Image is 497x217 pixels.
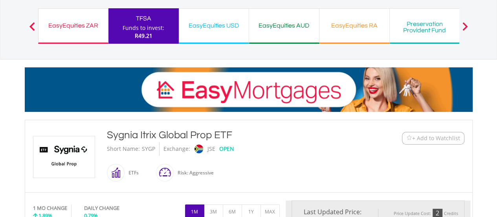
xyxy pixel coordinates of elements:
div: JSE [207,142,215,156]
button: Previous [24,26,40,34]
div: Risk: Aggressive [174,163,214,182]
div: EasyEquities USD [183,20,244,31]
div: Preservation Provident Fund [394,21,455,33]
button: Next [457,26,473,34]
div: Funds to invest: [123,24,164,32]
img: jse.png [194,145,203,153]
div: SYGP [142,142,155,156]
div: EasyEquities ZAR [43,20,103,31]
div: Sygnia Itrix Global Prop ETF [107,128,354,142]
img: Watchlist [406,135,412,141]
div: 1 MO CHANGE [33,204,67,212]
div: DAILY CHANGE [84,204,146,212]
div: EasyEquities AUD [254,20,314,31]
div: TFSA [113,13,174,24]
span: R49.21 [135,32,152,39]
button: Watchlist + Add to Watchlist [402,132,464,145]
img: TFSA.SYGP.png [35,136,94,178]
span: + Add to Watchlist [412,134,460,142]
div: Exchange: [163,142,190,156]
div: Short Name: [107,142,140,156]
div: OPEN [219,142,234,156]
img: EasyMortage Promotion Banner [25,67,473,112]
div: EasyEquities RA [324,20,385,31]
div: ETFs [125,163,139,182]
